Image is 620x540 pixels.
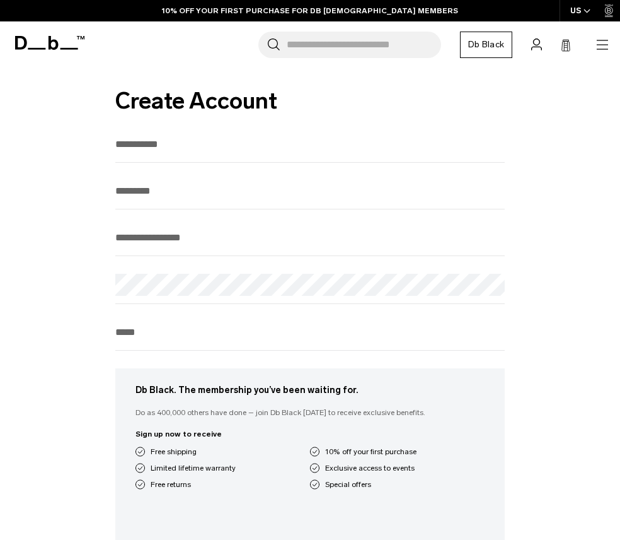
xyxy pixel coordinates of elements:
a: Db Black [460,32,512,58]
span: Free returns [151,479,191,490]
span: Exclusive access to events [325,462,415,474]
span: Limited lifetime warranty [151,462,236,474]
span: Create Account [115,87,277,114]
p: Sign up now to receive [135,428,485,440]
a: 10% OFF YOUR FIRST PURCHASE FOR DB [DEMOGRAPHIC_DATA] MEMBERS [162,5,458,16]
h4: Db Black. The membership you’ve been waiting for. [135,384,485,397]
span: Special offers [325,479,371,490]
span: Free shipping [151,446,197,457]
span: 10% off your first purchase [325,446,416,457]
p: Do as 400,000 others have done – join Db Black [DATE] to receive exclusive benefits. [135,407,485,418]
